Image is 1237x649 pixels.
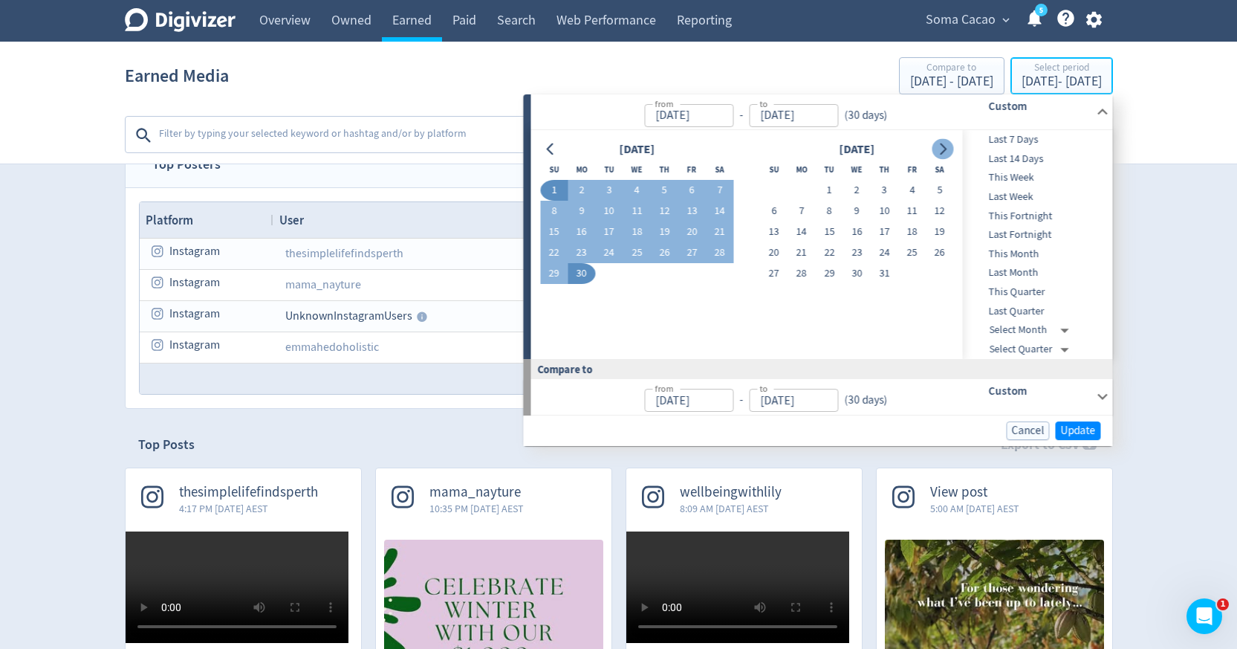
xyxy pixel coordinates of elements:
span: This Week [963,169,1110,186]
button: 11 [898,201,926,222]
div: ( 30 days ) [838,392,887,409]
button: 28 [788,263,815,284]
div: This Month [963,245,1110,264]
button: 24 [871,242,898,263]
button: Go to next month [932,139,953,160]
span: Top Posters [139,142,234,187]
button: 5 [926,180,953,201]
div: Last 14 Days [963,149,1110,169]
button: 27 [678,242,706,263]
th: Friday [898,159,926,180]
th: Monday [788,159,815,180]
button: 6 [678,180,706,201]
button: 20 [678,222,706,242]
button: 19 [651,222,678,242]
button: 10 [871,201,898,222]
span: Last Quarter [963,303,1110,320]
span: Soma Cacao [926,8,996,32]
button: 1 [816,180,843,201]
button: 22 [816,242,843,263]
label: from [655,382,673,395]
button: Cancel [1007,422,1050,440]
button: Update [1056,422,1101,440]
button: 29 [816,263,843,284]
button: 7 [706,180,733,201]
button: 4 [898,180,926,201]
button: 3 [871,180,898,201]
span: Last 7 Days [963,132,1110,148]
button: 24 [595,242,623,263]
a: mama_nayture [285,277,361,292]
button: 8 [816,201,843,222]
h6: Custom [988,97,1090,115]
div: - [733,107,749,124]
div: [DATE] - [DATE] [1022,75,1102,88]
span: 1 [1217,598,1229,610]
div: Compare to [524,359,1113,379]
button: 2 [568,180,595,201]
h1: Earned Media [125,52,229,100]
button: 13 [760,222,788,242]
div: Select period [1022,62,1102,75]
div: Last Quarter [963,302,1110,321]
button: 20 [760,242,788,263]
button: 15 [816,222,843,242]
button: 26 [926,242,953,263]
div: Compare to [910,62,993,75]
svg: instagram [152,245,165,258]
button: 25 [898,242,926,263]
th: Tuesday [595,159,623,180]
div: This Quarter [963,282,1110,302]
h2: Top Posts [138,436,195,454]
svg: instagram [152,338,165,352]
div: Select Quarter [990,340,1075,359]
text: 5 [1039,5,1042,16]
span: 4:17 PM [DATE] AEST [179,501,318,516]
button: 23 [568,242,595,263]
h6: Custom [988,382,1090,400]
button: 27 [760,263,788,284]
span: Cancel [1012,425,1045,436]
button: 16 [568,222,595,242]
span: mama_nayture [429,484,524,501]
label: to [759,97,767,110]
svg: instagram [152,307,165,320]
button: 11 [623,201,651,222]
button: Go to previous month [540,139,562,160]
button: 14 [788,222,815,242]
div: Last Month [963,263,1110,282]
button: 18 [898,222,926,242]
div: from-to(30 days)Custom [531,94,1113,130]
button: 18 [623,222,651,242]
span: User [279,212,304,228]
th: Tuesday [816,159,843,180]
div: from-to(30 days)Custom [531,379,1113,415]
button: 25 [623,242,651,263]
div: Select Month [990,320,1075,340]
button: 12 [651,201,678,222]
svg: instagram [152,276,165,289]
button: 1 [540,180,568,201]
span: Platform [146,212,193,228]
button: 12 [926,201,953,222]
span: Instagram [169,237,220,266]
th: Thursday [871,159,898,180]
button: 10 [595,201,623,222]
div: Last Fortnight [963,225,1110,245]
th: Wednesday [623,159,651,180]
span: Last Month [963,265,1110,281]
a: thesimplelifefindsperth [285,246,403,261]
button: 31 [871,263,898,284]
button: Compare to[DATE] - [DATE] [899,57,1004,94]
button: 7 [788,201,815,222]
th: Sunday [540,159,568,180]
div: This Week [963,168,1110,187]
div: [DATE] - [DATE] [910,75,993,88]
span: This Fortnight [963,208,1110,225]
th: Sunday [760,159,788,180]
button: 5 [651,180,678,201]
span: thesimplelifefindsperth [179,484,318,501]
button: 14 [706,201,733,222]
button: 6 [760,201,788,222]
button: 19 [926,222,953,242]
